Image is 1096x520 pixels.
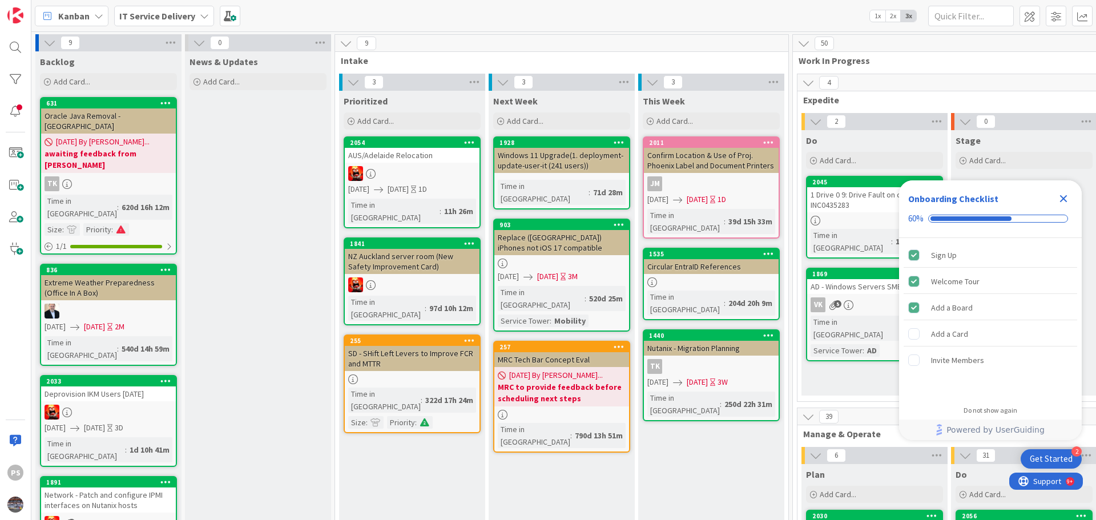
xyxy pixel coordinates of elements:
[812,512,942,520] div: 2030
[647,209,724,234] div: Time in [GEOGRAPHIC_DATA]
[45,195,117,220] div: Time in [GEOGRAPHIC_DATA]
[807,297,942,312] div: VK
[901,10,916,22] span: 3x
[41,98,176,134] div: 631Oracle Java Removal - [GEOGRAPHIC_DATA]
[494,352,629,367] div: MRC Tech Bar Concept Eval
[387,416,415,429] div: Priority
[905,420,1076,440] a: Powered by UserGuiding
[964,406,1017,415] div: Do not show again
[585,292,586,305] span: :
[366,416,368,429] span: :
[946,423,1045,437] span: Powered by UserGuiding
[46,377,176,385] div: 2033
[644,249,779,274] div: 1535Circular EntraID References
[41,386,176,401] div: Deprovision IKM Users [DATE]
[498,381,626,404] b: MRC to provide feedback before scheduling next steps
[1030,453,1073,465] div: Get Started
[498,423,570,448] div: Time in [GEOGRAPHIC_DATA]
[899,238,1082,398] div: Checklist items
[644,330,779,341] div: 1440
[904,295,1077,320] div: Add a Board is complete.
[41,108,176,134] div: Oracle Java Removal - [GEOGRAPHIC_DATA]
[345,239,479,249] div: 1841
[931,353,984,367] div: Invite Members
[58,5,63,14] div: 9+
[509,369,603,381] span: [DATE] By [PERSON_NAME]...
[54,76,90,87] span: Add Card...
[644,138,779,148] div: 2011
[726,297,775,309] div: 204d 20h 9m
[117,342,119,355] span: :
[41,405,176,420] div: VN
[344,334,481,433] a: 255SD - SHift Left Levers to Improve FCR and MTTRTime in [GEOGRAPHIC_DATA]:322d 17h 24mSize:Prior...
[210,36,229,50] span: 0
[498,271,519,283] span: [DATE]
[649,139,779,147] div: 2011
[514,75,533,89] span: 3
[644,330,779,356] div: 1440Nutanix - Migration Planning
[421,394,422,406] span: :
[388,183,409,195] span: [DATE]
[956,469,967,480] span: Do
[493,136,630,209] a: 1928Windows 11 Upgrade(1. deployment-update-user-it (241 users))Time in [GEOGRAPHIC_DATA]:71d 28m
[819,410,839,424] span: 39
[357,116,394,126] span: Add Card...
[348,199,440,224] div: Time in [GEOGRAPHIC_DATA]
[643,95,685,107] span: This Week
[41,477,176,513] div: 1891Network - Patch and configure IPMI interfaces on Nutanix hosts
[644,341,779,356] div: Nutanix - Migration Planning
[348,277,363,292] img: VN
[724,297,726,309] span: :
[40,97,177,255] a: 631Oracle Java Removal - [GEOGRAPHIC_DATA][DATE] By [PERSON_NAME]...awaiting feedback from [PERSO...
[494,230,629,255] div: Replace ([GEOGRAPHIC_DATA]) iPhones not iOS 17 compatible
[40,264,177,366] a: 836Extreme Weather Preparedness (Office In A Box)HO[DATE][DATE]2MTime in [GEOGRAPHIC_DATA]:540d 1...
[426,302,476,315] div: 97d 10h 12m
[811,316,901,341] div: Time in [GEOGRAPHIC_DATA]
[589,186,590,199] span: :
[61,36,80,50] span: 9
[812,178,942,186] div: 2045
[441,205,476,217] div: 11h 26m
[931,248,957,262] div: Sign Up
[45,336,117,361] div: Time in [GEOGRAPHIC_DATA]
[345,138,479,148] div: 2054
[45,304,59,319] img: HO
[908,213,1073,224] div: Checklist progress: 60%
[45,422,66,434] span: [DATE]
[590,186,626,199] div: 71d 28m
[807,177,942,212] div: 20451 Drive 0 9: Drive Fault on cinsrvesx01 INC0435283
[904,269,1077,294] div: Welcome Tour is complete.
[643,248,780,320] a: 1535Circular EntraID ReferencesTime in [GEOGRAPHIC_DATA]:204d 20h 9m
[203,76,240,87] span: Add Card...
[870,10,885,22] span: 1x
[125,444,127,456] span: :
[45,148,172,171] b: awaiting feedback from [PERSON_NAME]
[718,376,728,388] div: 3W
[345,249,479,274] div: NZ Auckland server room (New Safety Improvement Card)
[819,76,839,90] span: 4
[806,268,943,361] a: 1869AD - Windows Servers SMB1 disableVKTime in [GEOGRAPHIC_DATA]:72d 16mService Tower:AD
[83,223,111,236] div: Priority
[570,429,572,442] span: :
[498,315,550,327] div: Service Tower
[7,7,23,23] img: Visit kanbanzone.com
[7,465,23,481] div: PS
[687,194,708,205] span: [DATE]
[812,270,942,278] div: 1869
[357,37,376,50] span: 9
[649,250,779,258] div: 1535
[493,219,630,332] a: 903Replace ([GEOGRAPHIC_DATA]) iPhones not iOS 17 compatible[DATE][DATE]3MTime in [GEOGRAPHIC_DAT...
[127,444,172,456] div: 1d 10h 41m
[115,422,123,434] div: 3D
[811,297,825,312] div: VK
[45,321,66,333] span: [DATE]
[1054,190,1073,208] div: Close Checklist
[647,176,662,191] div: JM
[586,292,626,305] div: 520d 25m
[806,469,825,480] span: Plan
[24,2,52,15] span: Support
[41,487,176,513] div: Network - Patch and configure IPMI interfaces on Nutanix hosts
[494,342,629,367] div: 257MRC Tech Bar Concept Eval
[647,376,668,388] span: [DATE]
[494,138,629,148] div: 1928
